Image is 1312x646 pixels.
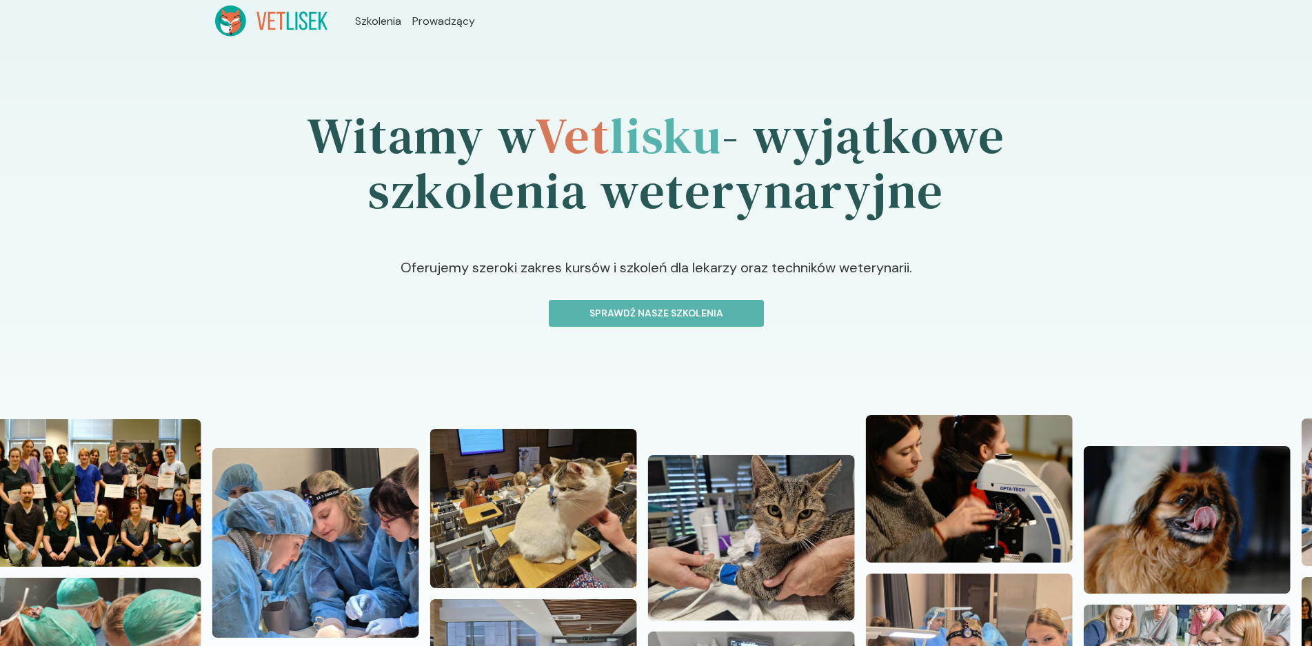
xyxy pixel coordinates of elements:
[561,306,752,321] p: Sprawdź nasze szkolenia
[219,257,1093,300] p: Oferujemy szeroki zakres kursów i szkoleń dla lekarzy oraz techników weterynarii.
[866,415,1073,563] img: Z2WOrpbqstJ98vaB_DSC04907.JPG
[430,429,637,588] img: Z2WOx5bqstJ98vaI_20240512_101618.jpg
[549,300,764,327] button: Sprawdź nasze szkolenia
[648,455,855,620] img: Z2WOuJbqstJ98vaF_20221127_125425.jpg
[1084,446,1291,594] img: Z2WOn5bqstJ98vZ7_DSC06617.JPG
[535,101,610,170] span: Vet
[610,101,722,170] span: lisku
[215,70,1098,257] h1: Witamy w - wyjątkowe szkolenia weterynaryjne
[355,13,401,30] a: Szkolenia
[412,13,475,30] a: Prowadzący
[212,448,419,638] img: Z2WOzZbqstJ98vaN_20241110_112957.jpg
